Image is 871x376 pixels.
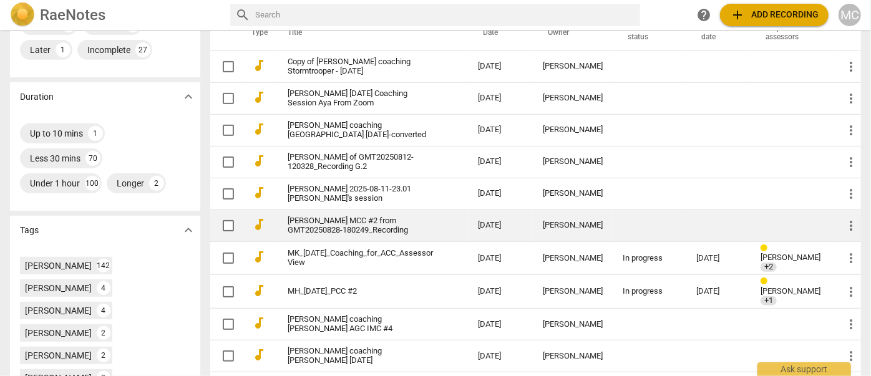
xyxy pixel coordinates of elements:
span: +1 [761,296,777,306]
a: [PERSON_NAME] coaching [PERSON_NAME] AGC IMC #4 [288,315,433,334]
a: [PERSON_NAME] of GMT20250812-120328_Recording G.2 [288,153,433,171]
div: [PERSON_NAME] [543,352,603,361]
div: Up to 10 mins [30,127,83,140]
div: [PERSON_NAME] [543,254,603,263]
td: [DATE] [468,210,533,241]
span: expand_more [181,89,196,104]
a: MH_[DATE]_PCC #2 [288,287,433,296]
input: Search [255,5,635,25]
a: [PERSON_NAME] MCC #2 from GMT20250828-180249_Recording [288,216,433,235]
span: more_vert [844,317,859,332]
div: In progress [623,287,676,296]
span: expand_more [181,223,196,238]
button: Show more [179,87,198,106]
div: 27 [135,42,150,57]
img: Logo [10,2,35,27]
div: Less 30 mins [30,152,80,165]
div: 142 [97,259,110,272]
td: [DATE] [468,51,533,82]
span: audiotrack [251,185,266,200]
div: [PERSON_NAME] [25,349,92,362]
a: [PERSON_NAME] [DATE] Coaching Session Aya From Zoom [288,89,433,108]
span: Add recording [730,7,819,22]
div: Longer [117,177,144,190]
div: Under 1 hour [30,177,80,190]
div: 70 [85,151,100,166]
button: Upload [720,4,829,26]
div: [PERSON_NAME] [543,62,603,71]
span: audiotrack [251,316,266,330]
span: Review status: in progress [761,277,772,286]
div: [DATE] [696,254,741,263]
div: [PERSON_NAME] [25,282,92,294]
p: Duration [20,90,54,104]
a: [PERSON_NAME] coaching [GEOGRAPHIC_DATA] [DATE]-converted [288,121,433,140]
div: [PERSON_NAME] [25,304,92,317]
span: [PERSON_NAME] [761,286,820,296]
span: Review status: in progress [761,244,772,253]
div: [PERSON_NAME] [543,189,603,198]
th: Due date [686,16,751,51]
th: Required assessors [751,16,834,51]
a: [PERSON_NAME] coaching [PERSON_NAME] [DATE] [288,347,433,365]
span: more_vert [844,251,859,266]
span: more_vert [844,91,859,106]
span: audiotrack [251,347,266,362]
span: add [730,7,745,22]
a: LogoRaeNotes [10,2,220,27]
div: Ask support [757,362,851,376]
div: 100 [85,176,100,191]
td: [DATE] [468,178,533,210]
div: [PERSON_NAME] [543,320,603,329]
td: [DATE] [468,82,533,114]
span: audiotrack [251,249,266,264]
div: [PERSON_NAME] [543,94,603,103]
div: 2 [97,349,110,362]
th: Title [273,16,468,51]
div: [PERSON_NAME] [25,259,92,272]
div: [PERSON_NAME] [543,221,603,230]
span: audiotrack [251,90,266,105]
div: 1 [88,126,103,141]
div: 4 [97,281,110,295]
span: more_vert [844,349,859,364]
td: [DATE] [468,241,533,275]
div: [PERSON_NAME] [543,125,603,135]
div: In progress [623,254,676,263]
div: [PERSON_NAME] [543,287,603,296]
a: [PERSON_NAME] 2025-08-11-23.01 [PERSON_NAME]'s session [288,185,433,203]
th: Owner [533,16,613,51]
td: [DATE] [468,114,533,146]
span: audiotrack [251,58,266,73]
div: 2 [149,176,164,191]
div: 4 [97,304,110,317]
div: 2 [97,326,110,340]
div: 1 [56,42,71,57]
th: Type [241,16,273,51]
span: more_vert [844,218,859,233]
div: Later [30,44,51,56]
td: [DATE] [468,275,533,309]
span: help [696,7,711,22]
div: Incomplete [87,44,130,56]
span: more_vert [844,59,859,74]
span: audiotrack [251,283,266,298]
p: Tags [20,224,39,237]
a: MK_[DATE]_Coaching_for_ACC_Assessor View [288,249,433,268]
button: MC [839,4,861,26]
span: more_vert [844,123,859,138]
td: [DATE] [468,309,533,340]
td: [DATE] [468,146,533,178]
span: more_vert [844,155,859,170]
span: +2 [761,263,777,272]
div: [PERSON_NAME] [543,157,603,166]
span: audiotrack [251,122,266,137]
th: Review status [613,16,686,51]
span: audiotrack [251,217,266,232]
a: Copy of [PERSON_NAME] coaching Stormtrooper - [DATE] [288,57,433,76]
th: Date [468,16,533,51]
td: [DATE] [468,340,533,372]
